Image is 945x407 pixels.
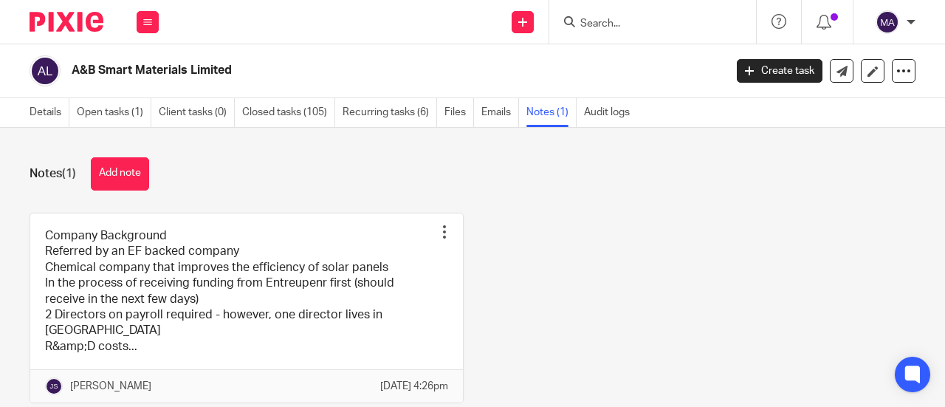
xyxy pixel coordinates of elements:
span: (1) [62,168,76,179]
img: svg%3E [45,377,63,395]
img: svg%3E [876,10,899,34]
input: Search [579,18,712,31]
button: Add note [91,157,149,191]
img: svg%3E [30,55,61,86]
a: Audit logs [584,98,637,127]
a: Create task [737,59,822,83]
h2: A&B Smart Materials Limited [72,63,586,78]
a: Recurring tasks (6) [343,98,437,127]
a: Closed tasks (105) [242,98,335,127]
p: [PERSON_NAME] [70,379,151,394]
a: Open tasks (1) [77,98,151,127]
a: Client tasks (0) [159,98,235,127]
a: Notes (1) [526,98,577,127]
h1: Notes [30,166,76,182]
a: Files [444,98,474,127]
a: Emails [481,98,519,127]
a: Details [30,98,69,127]
img: Pixie [30,12,103,32]
p: [DATE] 4:26pm [380,379,448,394]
